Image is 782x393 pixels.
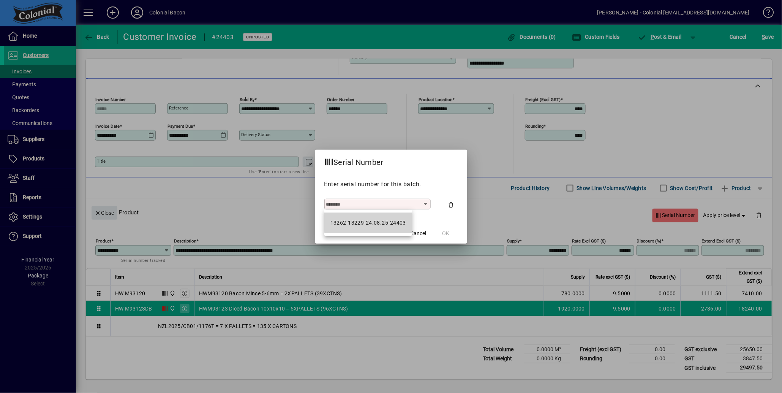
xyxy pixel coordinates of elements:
mat-option: 13262-13229-24.08.25-24403 [324,213,412,233]
div: 13262-13229-24.08.25-24403 [330,219,406,227]
span: Cancel [411,230,427,238]
mat-error: Required [326,209,425,217]
button: Cancel [406,227,431,241]
h2: Serial Number [315,150,393,172]
p: Enter serial number for this batch. [324,180,458,189]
